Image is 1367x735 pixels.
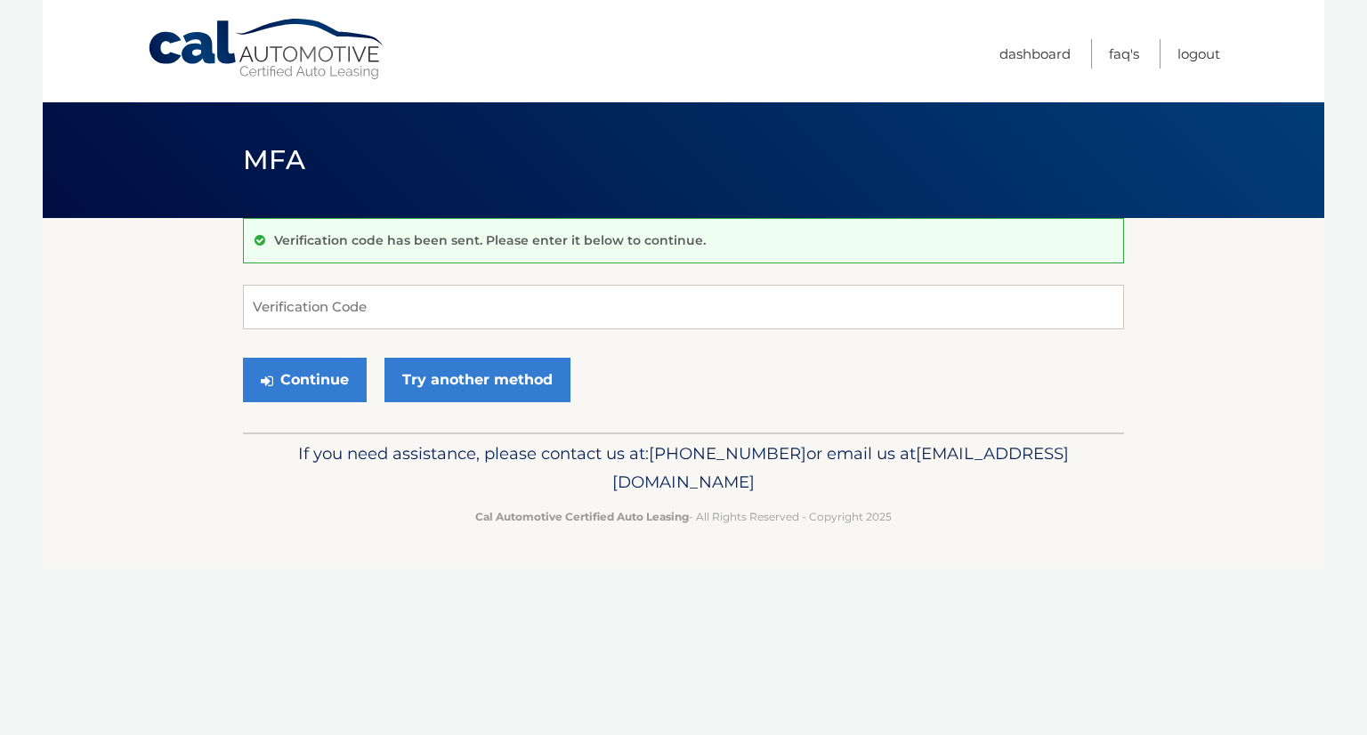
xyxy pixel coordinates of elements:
p: Verification code has been sent. Please enter it below to continue. [274,232,706,248]
span: [PHONE_NUMBER] [649,443,806,464]
span: MFA [243,143,305,176]
strong: Cal Automotive Certified Auto Leasing [475,510,689,523]
a: Try another method [384,358,570,402]
a: FAQ's [1109,39,1139,69]
input: Verification Code [243,285,1124,329]
span: [EMAIL_ADDRESS][DOMAIN_NAME] [612,443,1069,492]
a: Dashboard [999,39,1071,69]
p: If you need assistance, please contact us at: or email us at [255,440,1112,497]
a: Cal Automotive [147,18,387,81]
p: - All Rights Reserved - Copyright 2025 [255,507,1112,526]
a: Logout [1177,39,1220,69]
button: Continue [243,358,367,402]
